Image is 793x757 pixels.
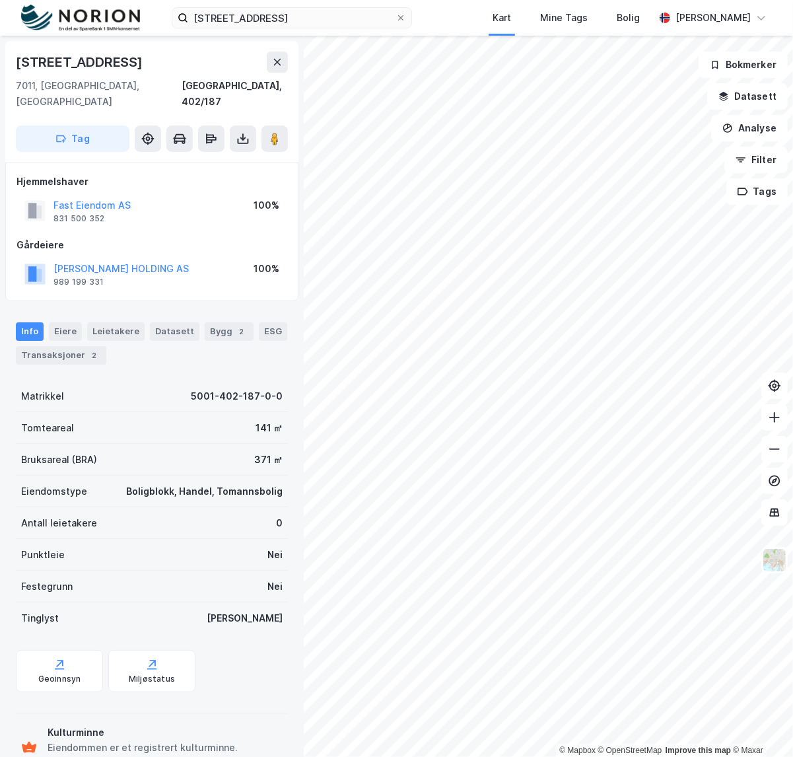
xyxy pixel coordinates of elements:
[205,322,254,341] div: Bygg
[254,198,279,213] div: 100%
[150,322,199,341] div: Datasett
[675,10,751,26] div: [PERSON_NAME]
[540,10,588,26] div: Mine Tags
[711,115,788,141] button: Analyse
[48,725,283,740] div: Kulturminne
[259,322,287,341] div: ESG
[276,515,283,531] div: 0
[598,746,662,755] a: OpenStreetMap
[16,126,129,152] button: Tag
[38,674,81,684] div: Geoinnsyn
[126,484,283,499] div: Boligblokk, Handel, Tomannsbolig
[17,174,287,190] div: Hjemmelshaver
[21,610,59,626] div: Tinglyst
[727,694,793,757] iframe: Chat Widget
[493,10,511,26] div: Kart
[182,78,288,110] div: [GEOGRAPHIC_DATA], 402/187
[21,5,140,32] img: norion-logo.80e7a08dc31c2e691866.png
[16,346,106,365] div: Transaksjoner
[16,78,182,110] div: 7011, [GEOGRAPHIC_DATA], [GEOGRAPHIC_DATA]
[17,237,287,253] div: Gårdeiere
[256,420,283,436] div: 141 ㎡
[666,746,731,755] a: Improve this map
[191,388,283,404] div: 5001-402-187-0-0
[207,610,283,626] div: [PERSON_NAME]
[21,579,73,595] div: Festegrunn
[267,547,283,563] div: Nei
[254,452,283,468] div: 371 ㎡
[53,277,104,287] div: 989 199 331
[53,213,104,224] div: 831 500 352
[21,388,64,404] div: Matrikkel
[726,178,788,205] button: Tags
[49,322,82,341] div: Eiere
[559,746,596,755] a: Mapbox
[21,484,87,499] div: Eiendomstype
[254,261,279,277] div: 100%
[727,694,793,757] div: Kontrollprogram for chat
[699,52,788,78] button: Bokmerker
[235,325,248,338] div: 2
[762,548,787,573] img: Z
[617,10,640,26] div: Bolig
[267,579,283,595] div: Nei
[707,83,788,110] button: Datasett
[724,147,788,173] button: Filter
[21,420,74,436] div: Tomteareal
[21,452,97,468] div: Bruksareal (BRA)
[21,515,97,531] div: Antall leietakere
[88,349,101,362] div: 2
[21,547,65,563] div: Punktleie
[188,8,396,28] input: Søk på adresse, matrikkel, gårdeiere, leietakere eller personer
[129,674,175,684] div: Miljøstatus
[16,322,44,341] div: Info
[87,322,145,341] div: Leietakere
[16,52,145,73] div: [STREET_ADDRESS]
